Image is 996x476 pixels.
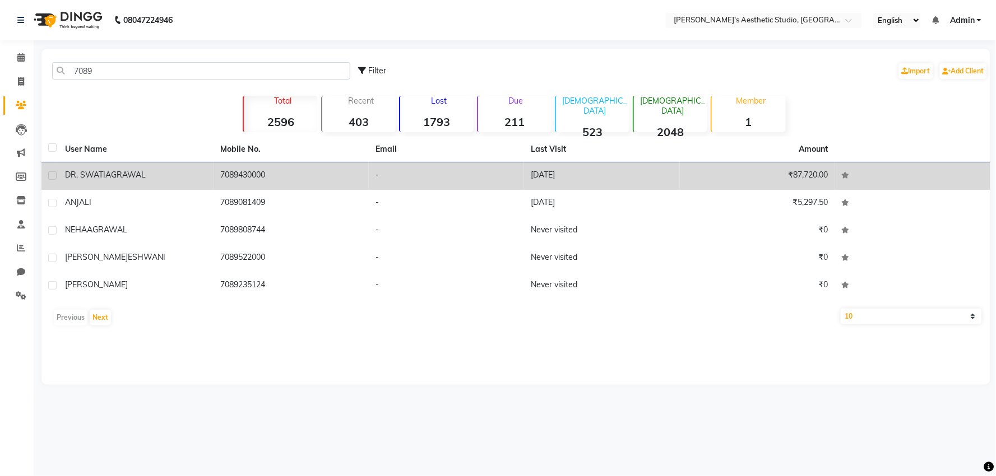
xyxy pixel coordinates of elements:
[90,310,111,325] button: Next
[524,272,679,300] td: Never visited
[899,63,933,79] a: Import
[369,137,524,162] th: Email
[524,217,679,245] td: Never visited
[214,190,369,217] td: 7089081409
[524,190,679,217] td: [DATE]
[634,125,707,139] strong: 2048
[680,190,835,217] td: ₹5,297.50
[940,63,987,79] a: Add Client
[214,217,369,245] td: 7089808744
[560,96,629,116] p: [DEMOGRAPHIC_DATA]
[65,197,91,207] span: ANJALI
[214,137,369,162] th: Mobile No.
[369,190,524,217] td: -
[65,225,87,235] span: NEHA
[480,96,552,106] p: Due
[52,62,350,80] input: Search by Name/Mobile/Email/Code
[244,115,317,129] strong: 2596
[248,96,317,106] p: Total
[29,4,105,36] img: logo
[128,252,165,262] span: ESHWANI
[680,162,835,190] td: ₹87,720.00
[950,15,975,26] span: Admin
[680,272,835,300] td: ₹0
[123,4,173,36] b: 08047224946
[369,162,524,190] td: -
[405,96,474,106] p: Lost
[214,162,369,190] td: 7089430000
[369,272,524,300] td: -
[87,225,127,235] span: AGRAWAL
[369,245,524,272] td: -
[65,170,105,180] span: DR. SWATI
[680,217,835,245] td: ₹0
[638,96,707,116] p: [DEMOGRAPHIC_DATA]
[65,252,128,262] span: [PERSON_NAME]
[524,245,679,272] td: Never visited
[58,137,214,162] th: User Name
[716,96,785,106] p: Member
[680,245,835,272] td: ₹0
[524,137,679,162] th: Last Visit
[322,115,396,129] strong: 403
[65,279,128,290] span: [PERSON_NAME]
[214,272,369,300] td: 7089235124
[793,137,835,162] th: Amount
[556,125,629,139] strong: 523
[478,115,552,129] strong: 211
[214,245,369,272] td: 7089522000
[327,96,396,106] p: Recent
[369,217,524,245] td: -
[400,115,474,129] strong: 1793
[712,115,785,129] strong: 1
[524,162,679,190] td: [DATE]
[105,170,146,180] span: AGRAWAL
[369,66,387,76] span: Filter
